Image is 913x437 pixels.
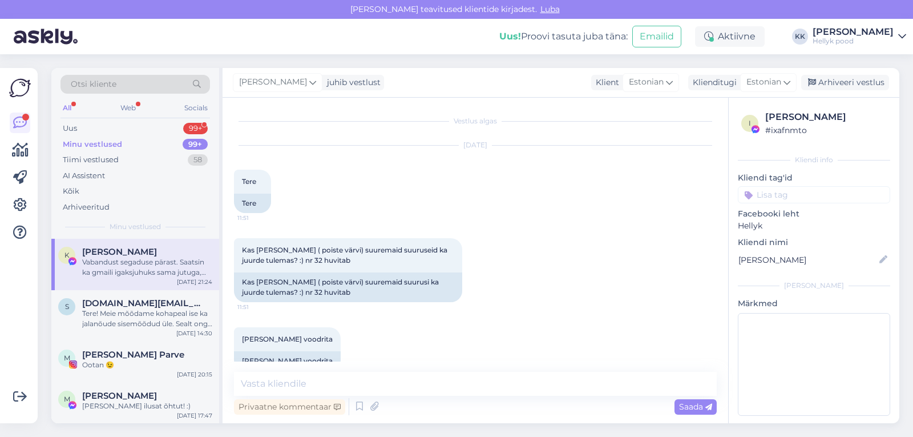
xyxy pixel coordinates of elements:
span: Estonian [746,76,781,89]
div: Tiimi vestlused [63,154,119,166]
div: 99+ [183,123,208,134]
span: sofja.jegorova.ee@gmail.com [82,298,201,308]
div: Klienditugi [688,77,737,89]
div: Ootan 😉 [82,360,212,370]
div: [DATE] 14:30 [176,329,212,338]
div: Klient [591,77,619,89]
span: M [64,395,70,403]
div: 58 [188,154,208,166]
img: Askly Logo [9,77,31,99]
div: Hellyk pood [813,37,894,46]
div: Minu vestlused [63,139,122,150]
div: [DATE] 20:15 [177,370,212,379]
span: i [749,119,751,127]
div: [PERSON_NAME] [813,27,894,37]
span: [PERSON_NAME] voodrita [242,335,333,343]
p: Märkmed [738,298,890,310]
div: Tere! Meie mõõdame kohapeal ise ka jalanõude sisemõõdud üle. Sealt ongi tekkinud erinevused. [82,308,212,329]
a: [PERSON_NAME]Hellyk pood [813,27,906,46]
div: juhib vestlust [322,77,381,89]
div: Vestlus algas [234,116,717,126]
span: Kas [PERSON_NAME] ( poiste värvi) suuremaid suuruseid ka juurde tulemas? :) nr 32 huvitab [242,246,449,264]
input: Lisa nimi [738,254,877,266]
p: Facebooki leht [738,208,890,220]
p: Kliendi tag'id [738,172,890,184]
div: Web [118,101,138,115]
div: [PERSON_NAME] voodrita [234,351,341,371]
div: Tere [234,194,271,213]
span: [PERSON_NAME] [239,76,307,89]
div: Kõik [63,186,79,197]
p: Hellyk [738,220,890,232]
span: 11:51 [237,214,280,222]
div: [PERSON_NAME] ilusat õhtut! :) [82,401,212,411]
div: Uus [63,123,77,134]
div: Proovi tasuta juba täna: [499,30,628,43]
div: Socials [182,101,210,115]
p: Kliendi nimi [738,236,890,248]
span: Luba [537,4,563,14]
div: Aktiivne [695,26,765,47]
div: KK [792,29,808,45]
div: # ixafnmto [765,124,887,137]
div: Arhiveeritud [63,202,110,213]
span: Estonian [629,76,664,89]
div: Privaatne kommentaar [234,399,345,415]
span: M [64,354,70,362]
div: 99+ [183,139,208,150]
div: AI Assistent [63,170,105,182]
b: Uus! [499,31,521,42]
div: Kas [PERSON_NAME] ( poiste värvi) suuremaid suurusi ka juurde tulemas? :) nr 32 huvitab [234,272,462,302]
span: Otsi kliente [71,78,116,90]
span: Mari Ojasaar Parve [82,350,184,360]
span: Minu vestlused [110,222,161,232]
div: [PERSON_NAME] [765,110,887,124]
span: Saada [679,402,712,412]
input: Lisa tag [738,186,890,203]
span: s [65,302,69,311]
div: Kliendi info [738,155,890,165]
div: [DATE] [234,140,717,150]
span: Tere [242,177,256,186]
button: Emailid [632,26,681,47]
span: 11:51 [237,303,280,311]
div: All [60,101,74,115]
div: [DATE] 17:47 [177,411,212,420]
div: Arhiveeri vestlus [801,75,889,90]
div: [DATE] 21:24 [177,278,212,286]
span: Maiken Truss [82,391,157,401]
span: K [64,251,70,259]
div: Vabandust segaduse pärast. Saatsin ka gmaili igaksjuhuks sama jutuga, tellimuse kinnitusmailile v... [82,257,212,278]
div: [PERSON_NAME] [738,280,890,291]
span: Kätlin Kase [82,247,157,257]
